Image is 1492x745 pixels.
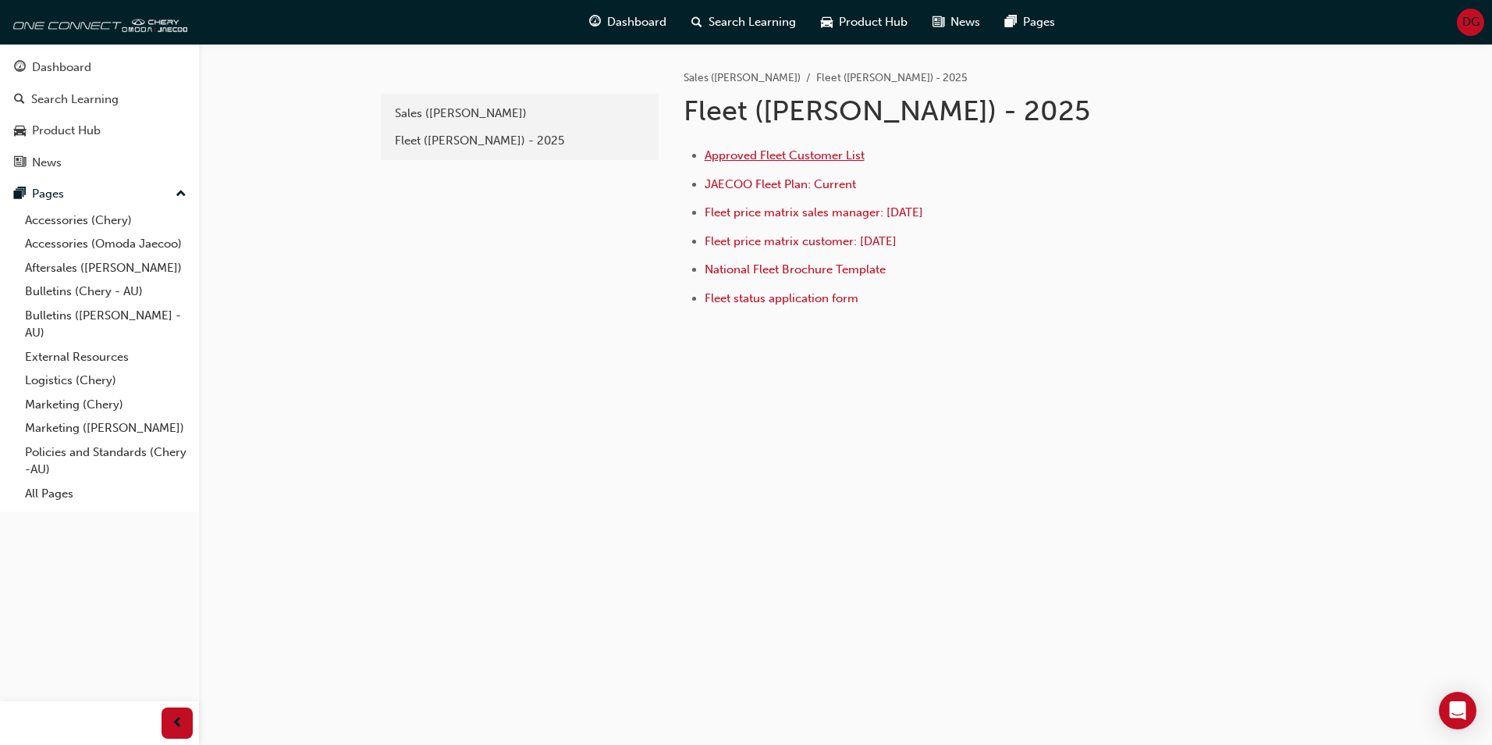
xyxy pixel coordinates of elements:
[14,61,26,75] span: guage-icon
[8,6,187,37] img: oneconnect
[577,6,679,38] a: guage-iconDashboard
[32,185,64,203] div: Pages
[705,205,923,219] a: Fleet price matrix sales manager: [DATE]
[1023,13,1055,31] span: Pages
[993,6,1067,38] a: pages-iconPages
[6,85,193,114] a: Search Learning
[19,232,193,256] a: Accessories (Omoda Jaecoo)
[14,93,25,107] span: search-icon
[1462,13,1480,31] span: DG
[705,262,886,276] a: National Fleet Brochure Template
[172,714,183,733] span: prev-icon
[6,148,193,177] a: News
[19,345,193,369] a: External Resources
[14,187,26,201] span: pages-icon
[705,234,897,248] a: Fleet price matrix customer: [DATE]
[950,13,980,31] span: News
[19,482,193,506] a: All Pages
[14,156,26,170] span: news-icon
[6,50,193,180] button: DashboardSearch LearningProduct HubNews
[1457,9,1484,36] button: DG
[387,100,652,127] a: Sales ([PERSON_NAME])
[691,12,702,32] span: search-icon
[19,280,193,304] a: Bulletins (Chery - AU)
[816,70,968,87] li: Fleet ([PERSON_NAME]) - 2025
[808,6,920,38] a: car-iconProduct Hub
[395,132,645,150] div: Fleet ([PERSON_NAME]) - 2025
[684,94,1195,128] h1: Fleet ([PERSON_NAME]) - 2025
[679,6,808,38] a: search-iconSearch Learning
[589,12,601,32] span: guage-icon
[176,184,186,205] span: up-icon
[31,91,119,109] div: Search Learning
[14,124,26,138] span: car-icon
[1439,692,1476,729] div: Open Intercom Messenger
[705,177,856,191] a: JAECOO Fleet Plan: Current
[19,209,193,233] a: Accessories (Chery)
[6,180,193,209] button: Pages
[395,105,645,123] div: Sales ([PERSON_NAME])
[709,13,796,31] span: Search Learning
[6,116,193,145] a: Product Hub
[839,13,908,31] span: Product Hub
[19,369,193,393] a: Logistics (Chery)
[607,13,666,31] span: Dashboard
[32,154,62,172] div: News
[19,256,193,280] a: Aftersales ([PERSON_NAME])
[705,291,858,305] a: Fleet status application form
[1005,12,1017,32] span: pages-icon
[19,440,193,482] a: Policies and Standards (Chery -AU)
[6,53,193,82] a: Dashboard
[32,59,91,77] div: Dashboard
[684,71,801,84] a: Sales ([PERSON_NAME])
[932,12,944,32] span: news-icon
[705,148,865,162] a: Approved Fleet Customer List
[32,122,101,140] div: Product Hub
[19,304,193,345] a: Bulletins ([PERSON_NAME] - AU)
[19,416,193,440] a: Marketing ([PERSON_NAME])
[19,393,193,417] a: Marketing (Chery)
[387,127,652,155] a: Fleet ([PERSON_NAME]) - 2025
[920,6,993,38] a: news-iconNews
[821,12,833,32] span: car-icon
